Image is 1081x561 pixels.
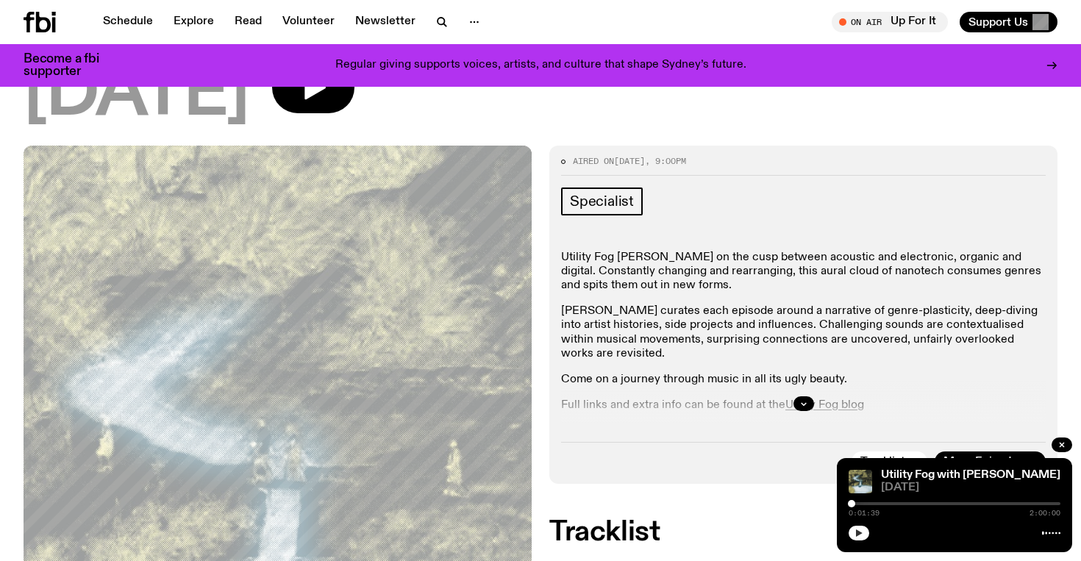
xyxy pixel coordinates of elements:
span: Tracklist [860,456,905,467]
span: [DATE] [614,155,645,167]
img: Cover of Corps Citoyen album Barrani [849,470,872,493]
a: More Episodes [935,451,1046,472]
a: Utility Fog with [PERSON_NAME] [881,469,1060,481]
span: , 9:00pm [645,155,686,167]
span: 2:00:00 [1030,510,1060,517]
button: Tracklist [852,451,927,472]
h3: Become a fbi supporter [24,53,118,78]
h2: Tracklist [549,519,1057,546]
span: More Episodes [943,456,1024,467]
span: Support Us [968,15,1028,29]
p: [PERSON_NAME] curates each episode around a narrative of genre-plasticity, deep-diving into artis... [561,304,1046,361]
a: Read [226,12,271,32]
span: [DATE] [881,482,1060,493]
a: Schedule [94,12,162,32]
span: Aired on [573,155,614,167]
p: Utility Fog [PERSON_NAME] on the cusp between acoustic and electronic, organic and digital. Const... [561,251,1046,293]
a: Volunteer [274,12,343,32]
p: Come on a journey through music in all its ugly beauty. [561,373,1046,387]
a: Newsletter [346,12,424,32]
a: Explore [165,12,223,32]
p: Regular giving supports voices, artists, and culture that shape Sydney’s future. [335,59,746,72]
span: [DATE] [24,62,249,128]
span: Specialist [570,193,634,210]
button: Support Us [960,12,1057,32]
span: 0:01:39 [849,510,880,517]
a: Specialist [561,187,643,215]
button: On AirUp For It [832,12,948,32]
